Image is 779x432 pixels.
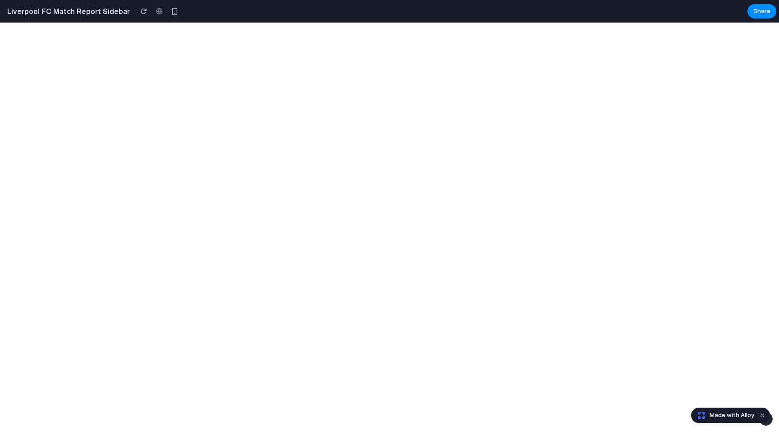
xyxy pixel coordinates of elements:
[4,6,130,17] h2: Liverpool FC Match Report Sidebar
[753,7,770,16] span: Share
[757,410,768,421] button: Dismiss watermark
[710,411,754,420] span: Made with Alloy
[692,411,755,420] a: Made with Alloy
[747,4,776,18] button: Share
